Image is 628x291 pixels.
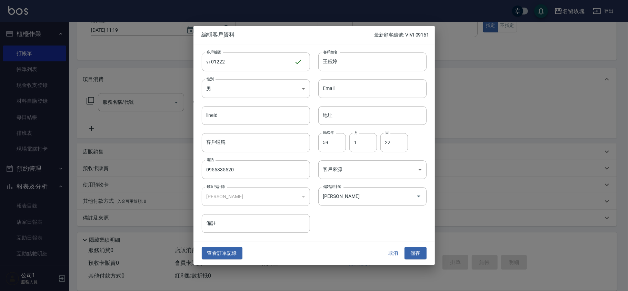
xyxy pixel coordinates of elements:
[323,184,341,189] label: 偏好設計師
[207,184,225,189] label: 最近設計師
[207,49,221,54] label: 客戶編號
[202,187,310,206] div: [PERSON_NAME]
[202,247,242,260] button: 查看訂單記錄
[385,130,389,136] label: 日
[374,31,429,39] p: 最新顧客編號: VIVI-09161
[207,157,214,162] label: 電話
[202,79,310,98] div: 男
[323,49,338,54] label: 客戶姓名
[413,191,424,202] button: Open
[207,76,214,81] label: 性別
[202,31,375,38] span: 編輯客戶資料
[323,130,334,136] label: 民國年
[382,247,405,260] button: 取消
[354,130,358,136] label: 月
[405,247,427,260] button: 儲存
